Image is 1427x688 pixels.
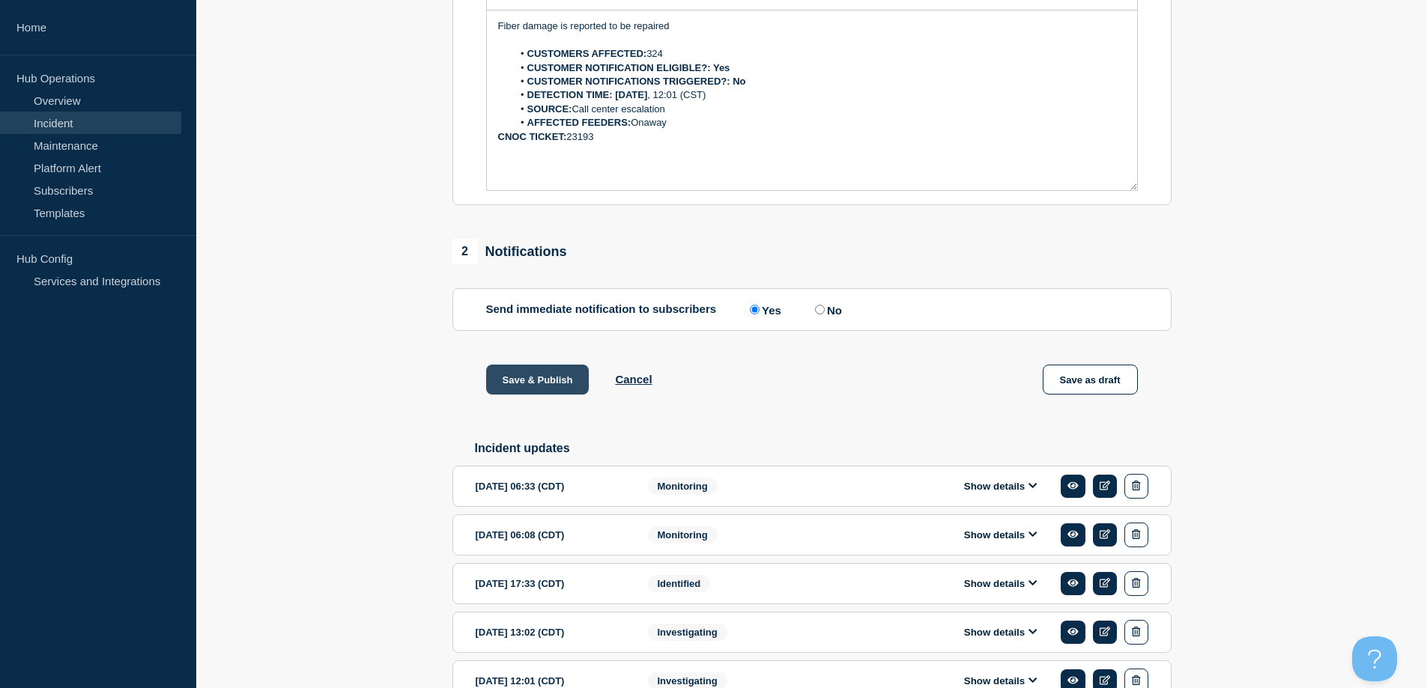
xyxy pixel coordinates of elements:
input: Yes [750,305,760,314]
button: Show details [960,577,1042,590]
div: Send immediate notification to subscribers [486,302,1138,317]
span: Monitoring [648,478,718,495]
li: 324 [512,47,1126,61]
span: Monitoring [648,526,718,544]
input: No [815,305,825,314]
li: Onaway [512,116,1126,130]
div: Message [487,10,1137,190]
div: [DATE] 17:33 (CDT) [476,571,625,596]
button: Show details [960,529,1042,541]
button: Save & Publish [486,365,590,395]
div: [DATE] 06:08 (CDT) [476,523,625,547]
p: 23193 [498,130,1126,144]
strong: SOURCE: [527,103,572,115]
strong: AFFECTED FEEDERS: [527,117,631,128]
span: Identified [648,575,711,592]
p: Send immediate notification to subscribers [486,302,717,317]
button: Show details [960,675,1042,687]
label: No [811,302,842,317]
span: 2 [452,239,478,264]
button: Cancel [615,373,652,386]
strong: CUSTOMERS AFFECTED: [527,48,647,59]
strong: CUSTOMER NOTIFICATION ELIGIBLE?: Yes [527,62,730,73]
div: Notifications [452,239,567,264]
button: Show details [960,480,1042,493]
strong: CNOC TICKET: [498,131,567,142]
div: [DATE] 06:33 (CDT) [476,474,625,499]
li: , 12:01 (CST) [512,88,1126,102]
strong: DETECTION TIME: [DATE] [527,89,648,100]
strong: CUSTOMER NOTIFICATIONS TRIGGERED?: No [527,76,746,87]
iframe: Help Scout Beacon - Open [1352,636,1397,681]
li: Call center escalation [512,103,1126,116]
button: Show details [960,626,1042,639]
label: Yes [746,302,781,317]
span: Investigating [648,624,727,641]
div: [DATE] 13:02 (CDT) [476,620,625,645]
button: Save as draft [1043,365,1138,395]
h2: Incident updates [475,442,1172,455]
p: Fiber damage is reported to be repaired [498,19,1126,33]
